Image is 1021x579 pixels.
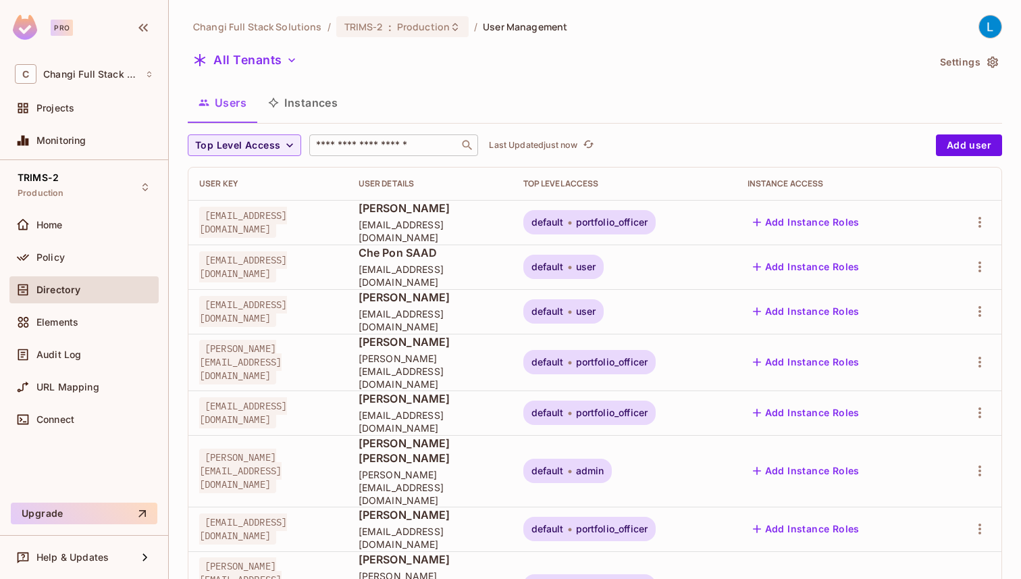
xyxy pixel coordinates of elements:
span: [EMAIL_ADDRESS][DOMAIN_NAME] [199,296,287,327]
span: [PERSON_NAME] [PERSON_NAME] [359,436,502,465]
button: Users [188,86,257,120]
span: [EMAIL_ADDRESS][DOMAIN_NAME] [199,397,287,428]
span: TRIMS-2 [344,20,383,33]
span: [EMAIL_ADDRESS][DOMAIN_NAME] [199,207,287,238]
span: [PERSON_NAME] [359,391,502,406]
img: Le Shan Work [979,16,1001,38]
span: [EMAIL_ADDRESS][DOMAIN_NAME] [359,525,502,551]
span: User Management [483,20,567,33]
span: Projects [36,103,74,114]
button: Add user [936,134,1002,156]
span: [EMAIL_ADDRESS][DOMAIN_NAME] [359,409,502,434]
span: [PERSON_NAME] [359,507,502,522]
span: user [576,306,596,317]
span: [PERSON_NAME] [359,201,502,216]
span: the active workspace [193,20,322,33]
span: Directory [36,284,80,295]
span: Workspace: Changi Full Stack Solutions [43,69,138,80]
span: portfolio_officer [576,524,648,534]
span: TRIMS-2 [18,172,59,183]
img: SReyMgAAAABJRU5ErkJggg== [13,15,37,40]
span: Audit Log [36,349,81,360]
span: [PERSON_NAME] [359,334,502,349]
button: Top Level Access [188,134,301,156]
span: [EMAIL_ADDRESS][DOMAIN_NAME] [199,251,287,282]
button: All Tenants [188,49,303,71]
span: : [388,22,392,32]
span: [PERSON_NAME][EMAIL_ADDRESS][DOMAIN_NAME] [359,468,502,507]
span: Che Pon SAAD [359,245,502,260]
button: Add Instance Roles [748,211,865,233]
button: Add Instance Roles [748,301,865,322]
span: admin [576,465,604,476]
span: [PERSON_NAME][EMAIL_ADDRESS][DOMAIN_NAME] [359,352,502,391]
button: Add Instance Roles [748,351,865,373]
div: Top Level Access [523,178,726,189]
span: [PERSON_NAME][EMAIL_ADDRESS][DOMAIN_NAME] [199,449,282,493]
div: User Details [359,178,502,189]
span: default [531,357,564,368]
button: Upgrade [11,503,157,524]
span: default [531,306,564,317]
span: default [531,261,564,272]
span: [PERSON_NAME] [359,290,502,305]
button: Add Instance Roles [748,460,865,482]
button: Add Instance Roles [748,518,865,540]
span: Home [36,220,63,230]
span: Top Level Access [195,137,280,154]
span: Production [18,188,64,199]
span: URL Mapping [36,382,99,393]
li: / [328,20,331,33]
span: [EMAIL_ADDRESS][DOMAIN_NAME] [199,513,287,545]
span: Help & Updates [36,552,109,563]
span: [EMAIL_ADDRESS][DOMAIN_NAME] [359,263,502,288]
span: default [531,407,564,418]
span: refresh [583,139,594,152]
span: C [15,64,36,84]
p: Last Updated just now [489,140,577,151]
span: [EMAIL_ADDRESS][DOMAIN_NAME] [359,218,502,244]
button: Add Instance Roles [748,256,865,278]
span: [PERSON_NAME] [359,552,502,567]
button: refresh [580,137,596,153]
div: User Key [199,178,337,189]
span: Policy [36,252,65,263]
button: Instances [257,86,348,120]
li: / [474,20,477,33]
span: Elements [36,317,78,328]
span: [PERSON_NAME][EMAIL_ADDRESS][DOMAIN_NAME] [199,340,282,384]
span: portfolio_officer [576,357,648,368]
span: Connect [36,414,74,425]
span: default [531,465,564,476]
span: [EMAIL_ADDRESS][DOMAIN_NAME] [359,307,502,333]
span: Production [397,20,450,33]
span: Click to refresh data [577,137,596,153]
div: Instance Access [748,178,928,189]
span: portfolio_officer [576,217,648,228]
span: Monitoring [36,135,86,146]
button: Settings [935,51,1002,73]
span: default [531,524,564,534]
span: user [576,261,596,272]
span: default [531,217,564,228]
span: portfolio_officer [576,407,648,418]
div: Pro [51,20,73,36]
button: Add Instance Roles [748,402,865,424]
